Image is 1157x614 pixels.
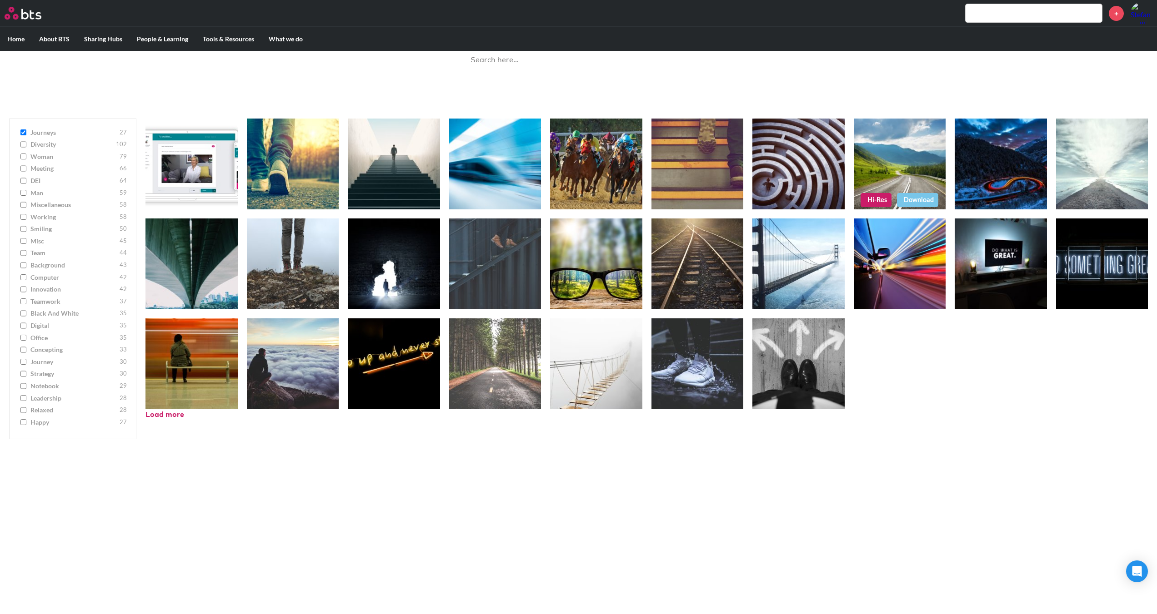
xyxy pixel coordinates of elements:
span: DEI [30,176,117,185]
input: leadership 28 [20,395,26,401]
span: 42 [120,273,127,282]
input: teamwork 37 [20,298,26,305]
span: woman [30,152,117,161]
span: innovation [30,285,117,294]
span: 29 [120,381,127,391]
span: 64 [120,176,127,185]
label: What we do [261,27,310,51]
span: 50 [120,224,127,233]
span: man [30,188,117,198]
span: miscellaneous [30,200,117,209]
span: computer [30,273,117,282]
span: 58 [120,213,127,222]
input: working 58 [20,214,26,220]
button: Load more [145,410,184,420]
input: Black and White 35 [20,310,26,317]
span: notebook [30,381,117,391]
span: 35 [120,333,127,342]
input: journeys 27 [20,129,26,136]
span: digital [30,321,117,330]
span: team [30,248,117,257]
span: smiling [30,224,117,233]
span: journeys [30,128,117,137]
span: 79 [120,152,127,161]
label: About BTS [32,27,77,51]
span: happy [30,418,117,427]
input: Search here… [465,48,692,72]
input: miscellaneous 58 [20,202,26,208]
span: 27 [120,128,127,137]
span: 42 [120,285,127,294]
input: digital 35 [20,322,26,329]
span: leadership [30,394,117,403]
span: 28 [120,394,127,403]
span: diversity [30,140,114,149]
span: 66 [120,164,127,173]
span: teamwork [30,297,117,306]
span: misc [30,237,117,246]
label: Sharing Hubs [77,27,130,51]
span: 102 [116,140,127,149]
span: meeting [30,164,117,173]
input: office 35 [20,335,26,341]
input: woman 79 [20,153,26,160]
input: misc 45 [20,238,26,244]
span: 35 [120,321,127,330]
span: working [30,213,117,222]
span: 44 [120,248,127,257]
span: 30 [120,357,127,366]
input: meeting 66 [20,165,26,172]
input: computer 42 [20,274,26,281]
a: Download [897,193,938,207]
span: 27 [120,418,127,427]
a: Hi-Res [861,193,892,207]
input: background 43 [20,262,26,268]
a: Profile [1131,2,1152,24]
span: 43 [120,261,127,270]
input: strategy 30 [20,371,26,377]
input: smiling 50 [20,226,26,232]
input: man 59 [20,190,26,196]
div: Open Intercom Messenger [1126,560,1148,582]
input: happy 27 [20,419,26,426]
span: 28 [120,406,127,415]
span: 33 [120,345,127,354]
a: + [1109,6,1124,21]
span: 45 [120,237,127,246]
input: notebook 29 [20,383,26,389]
input: concepting 33 [20,347,26,353]
img: Stefan Hellberg [1131,2,1152,24]
span: journey [30,357,117,366]
span: Black and White [30,309,117,318]
span: 58 [120,200,127,209]
input: DEI 64 [20,178,26,184]
span: 35 [120,309,127,318]
input: journey 30 [20,359,26,365]
img: BTS Logo [5,7,41,20]
label: People & Learning [130,27,195,51]
a: Ask a Question/Provide Feedback [526,82,631,90]
span: strategy [30,369,117,378]
span: 37 [120,297,127,306]
input: relaxed 28 [20,407,26,413]
label: Tools & Resources [195,27,261,51]
a: Go home [5,7,58,20]
span: relaxed [30,406,117,415]
span: 59 [120,188,127,198]
span: background [30,261,117,270]
input: innovation 42 [20,286,26,292]
input: diversity 102 [20,141,26,148]
span: concepting [30,345,117,354]
span: 30 [120,369,127,378]
input: team 44 [20,250,26,256]
span: office [30,333,117,342]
